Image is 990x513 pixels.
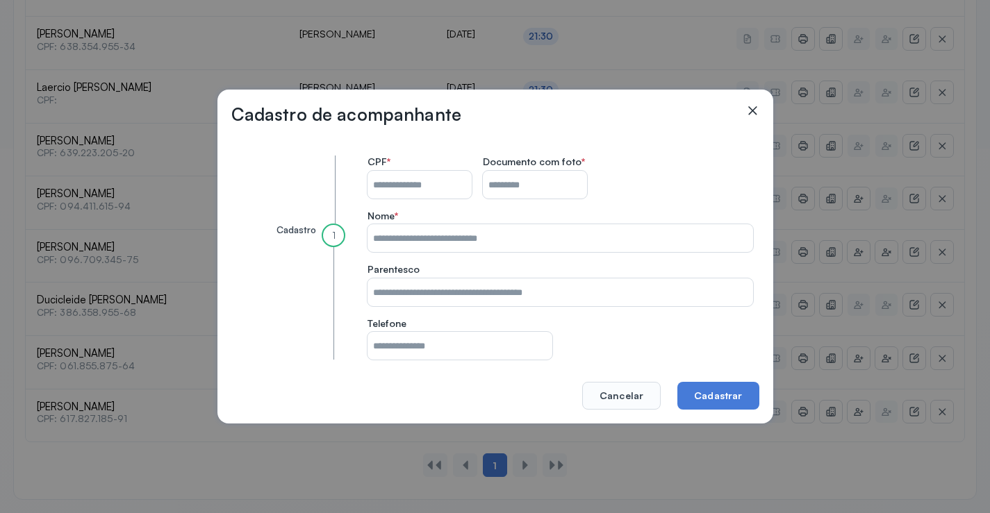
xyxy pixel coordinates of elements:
[368,263,420,276] span: Parentesco
[582,382,661,410] button: Cancelar
[231,103,462,125] h3: Cadastro de acompanhante
[677,382,759,410] button: Cadastrar
[277,224,316,235] small: Cadastro
[483,155,585,168] span: Documento com foto
[368,317,406,330] span: Telefone
[368,210,398,222] span: Nome
[332,229,336,242] span: 1
[368,155,390,168] span: CPF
